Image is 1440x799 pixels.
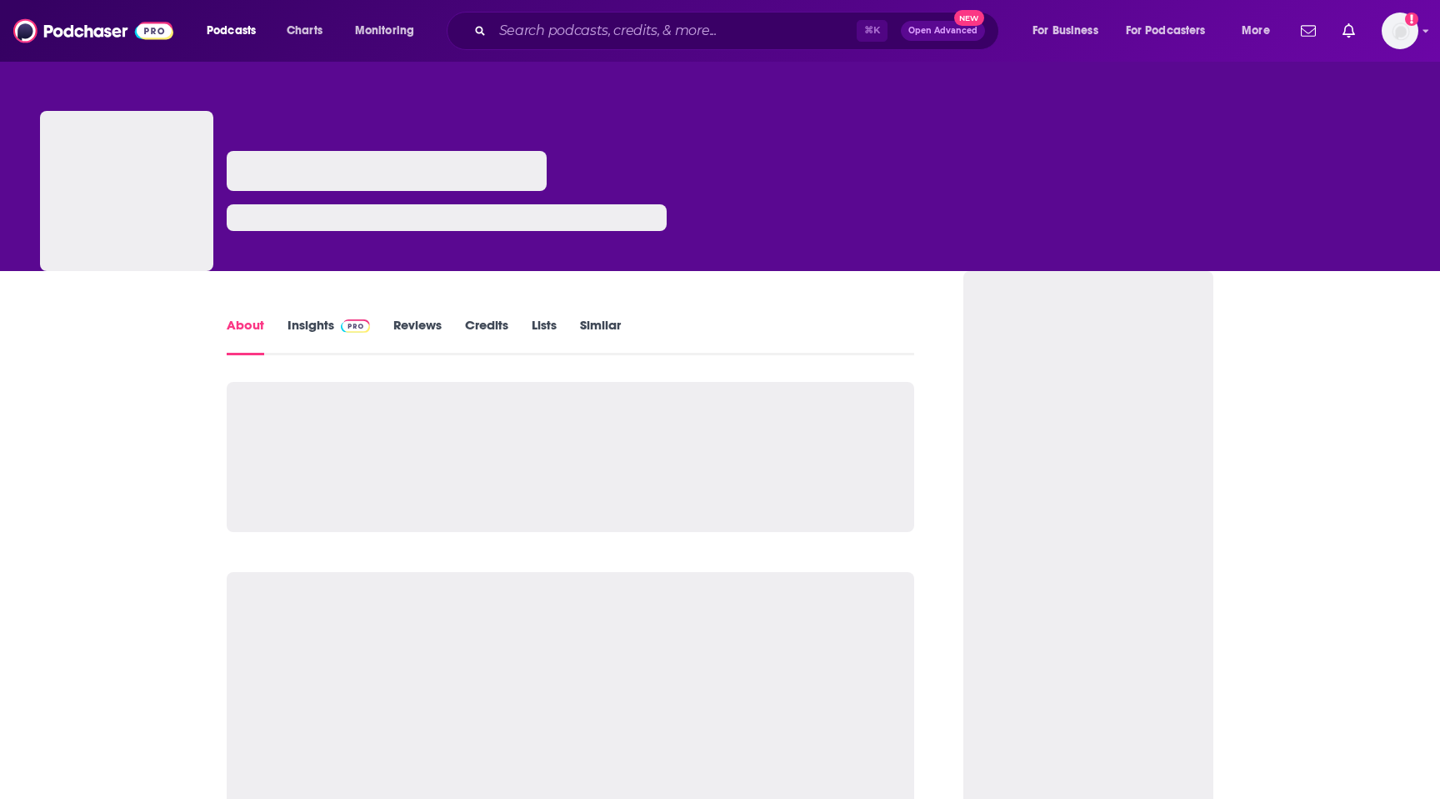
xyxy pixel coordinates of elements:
[287,19,322,43] span: Charts
[1336,17,1362,45] a: Show notifications dropdown
[276,18,332,44] a: Charts
[857,20,887,42] span: ⌘ K
[393,317,442,355] a: Reviews
[355,19,414,43] span: Monitoring
[1115,18,1230,44] button: open menu
[1405,13,1418,26] svg: Add a profile image
[1294,17,1322,45] a: Show notifications dropdown
[1382,13,1418,49] span: Logged in as patiencebaldacci
[492,18,857,44] input: Search podcasts, credits, & more...
[462,12,1015,50] div: Search podcasts, credits, & more...
[13,15,173,47] img: Podchaser - Follow, Share and Rate Podcasts
[227,317,264,355] a: About
[532,317,557,355] a: Lists
[954,10,984,26] span: New
[343,18,436,44] button: open menu
[1021,18,1119,44] button: open menu
[1242,19,1270,43] span: More
[465,317,508,355] a: Credits
[341,319,370,333] img: Podchaser Pro
[1032,19,1098,43] span: For Business
[1382,13,1418,49] img: User Profile
[1230,18,1291,44] button: open menu
[580,317,621,355] a: Similar
[901,21,985,41] button: Open AdvancedNew
[287,317,370,355] a: InsightsPodchaser Pro
[908,27,977,35] span: Open Advanced
[207,19,256,43] span: Podcasts
[1382,13,1418,49] button: Show profile menu
[1126,19,1206,43] span: For Podcasters
[195,18,277,44] button: open menu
